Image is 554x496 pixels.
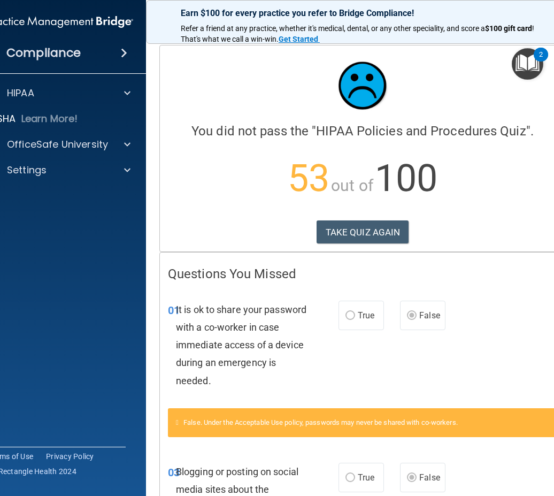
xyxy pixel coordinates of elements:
img: sad_face.ecc698e2.jpg [330,54,395,118]
span: 01 [168,304,180,317]
span: False. Under the Acceptable Use policy, passwords may never be shared with co-workers. [183,418,458,426]
h4: Compliance [6,45,81,60]
p: Settings [7,164,47,177]
p: HIPAA [7,87,34,100]
span: False [419,310,440,321]
span: HIPAA Policies and Procedures Quiz [316,124,526,139]
span: ! That's what we call a win-win. [181,24,536,43]
p: Learn More! [21,112,78,125]
p: Earn $100 for every practice you refer to Bridge Compliance! [181,8,544,18]
span: True [358,472,374,483]
span: 53 [288,156,329,200]
span: 100 [375,156,437,200]
input: False [407,312,417,320]
strong: $100 gift card [485,24,532,33]
a: Get Started [279,35,320,43]
p: OfficeSafe University [7,138,108,151]
span: It is ok to share your password with a co-worker in case immediate access of a device during an e... [176,304,306,386]
span: out of [331,176,373,195]
a: Privacy Policy [46,451,94,462]
span: Refer a friend at any practice, whether it's medical, dental, or any other speciality, and score a [181,24,485,33]
span: False [419,472,440,483]
button: Open Resource Center, 2 new notifications [512,48,543,80]
strong: Get Started [279,35,318,43]
input: True [345,312,355,320]
input: True [345,474,355,482]
span: 03 [168,466,180,479]
input: False [407,474,417,482]
button: TAKE QUIZ AGAIN [317,220,409,244]
span: True [358,310,374,321]
div: 2 [539,55,543,68]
